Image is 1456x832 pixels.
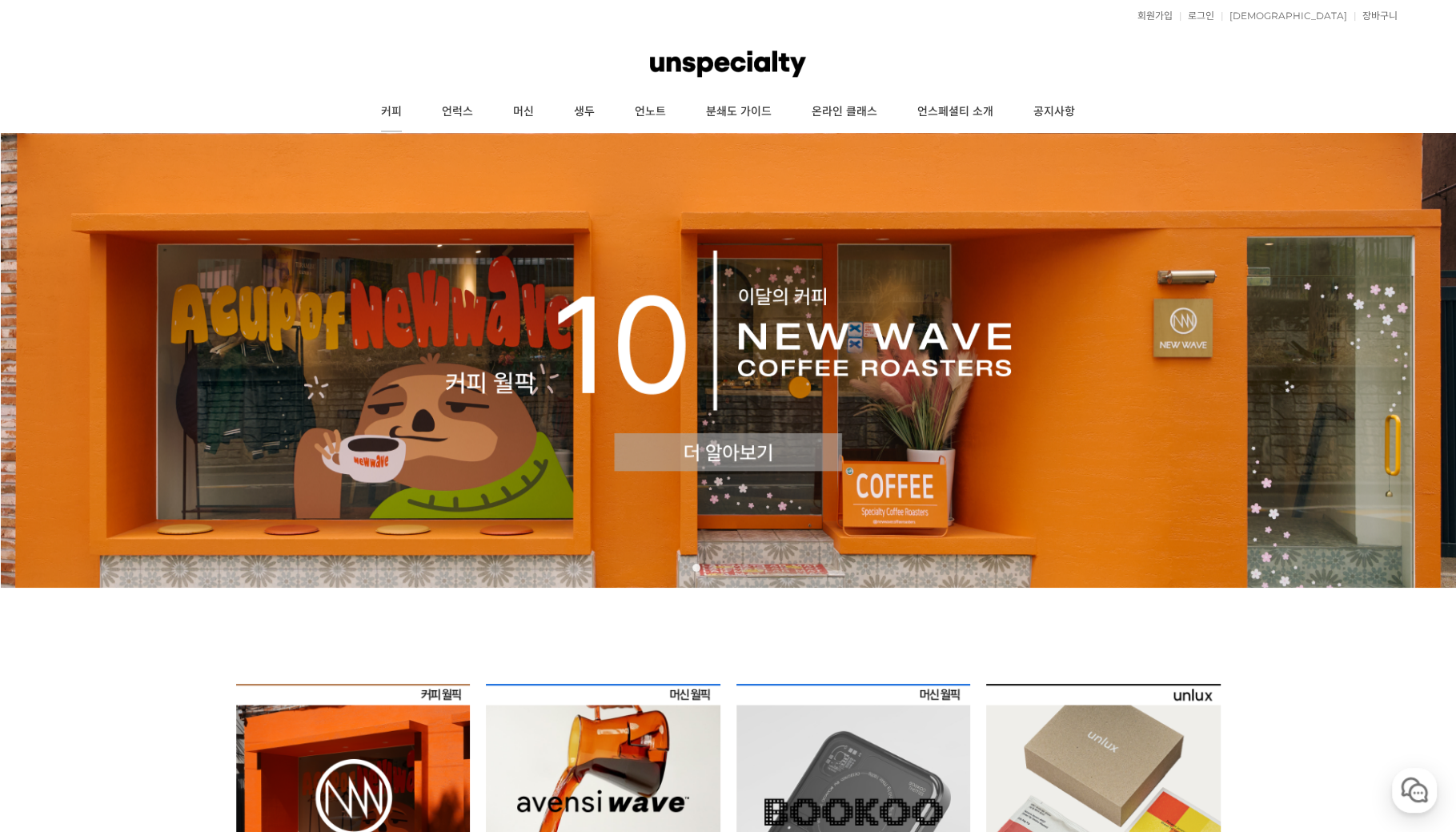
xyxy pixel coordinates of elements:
[361,92,422,132] a: 커피
[650,40,805,88] img: 언스페셜티 몰
[207,508,307,548] a: 설정
[792,92,897,132] a: 온라인 클래스
[740,564,748,572] a: 4
[724,564,732,572] a: 3
[493,92,554,132] a: 머신
[106,508,207,548] a: 대화
[247,532,267,545] span: 설정
[5,508,106,548] a: 홈
[897,92,1013,132] a: 언스페셜티 소개
[146,533,166,545] span: 대화
[686,92,792,132] a: 분쇄도 가이드
[422,92,493,132] a: 언럭스
[1180,11,1214,21] a: 로그인
[1354,11,1398,21] a: 장바구니
[1013,92,1095,132] a: 공지사항
[692,564,700,572] a: 1
[615,92,686,132] a: 언노트
[50,532,60,545] span: 홈
[1221,11,1347,21] a: [DEMOGRAPHIC_DATA]
[708,564,716,572] a: 2
[756,564,764,572] a: 5
[1129,11,1173,21] a: 회원가입
[554,92,615,132] a: 생두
